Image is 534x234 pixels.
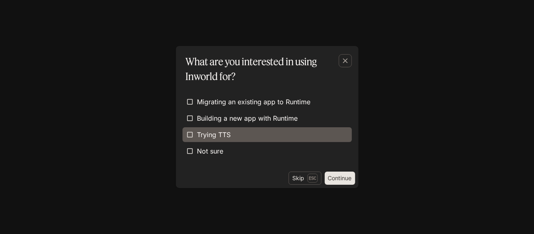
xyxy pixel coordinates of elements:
[307,174,318,183] p: Esc
[197,97,311,107] span: Migrating an existing app to Runtime
[186,54,345,84] p: What are you interested in using Inworld for?
[197,130,231,140] span: Trying TTS
[197,113,298,123] span: Building a new app with Runtime
[197,146,224,156] span: Not sure
[325,172,355,185] button: Continue
[289,172,321,185] button: SkipEsc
